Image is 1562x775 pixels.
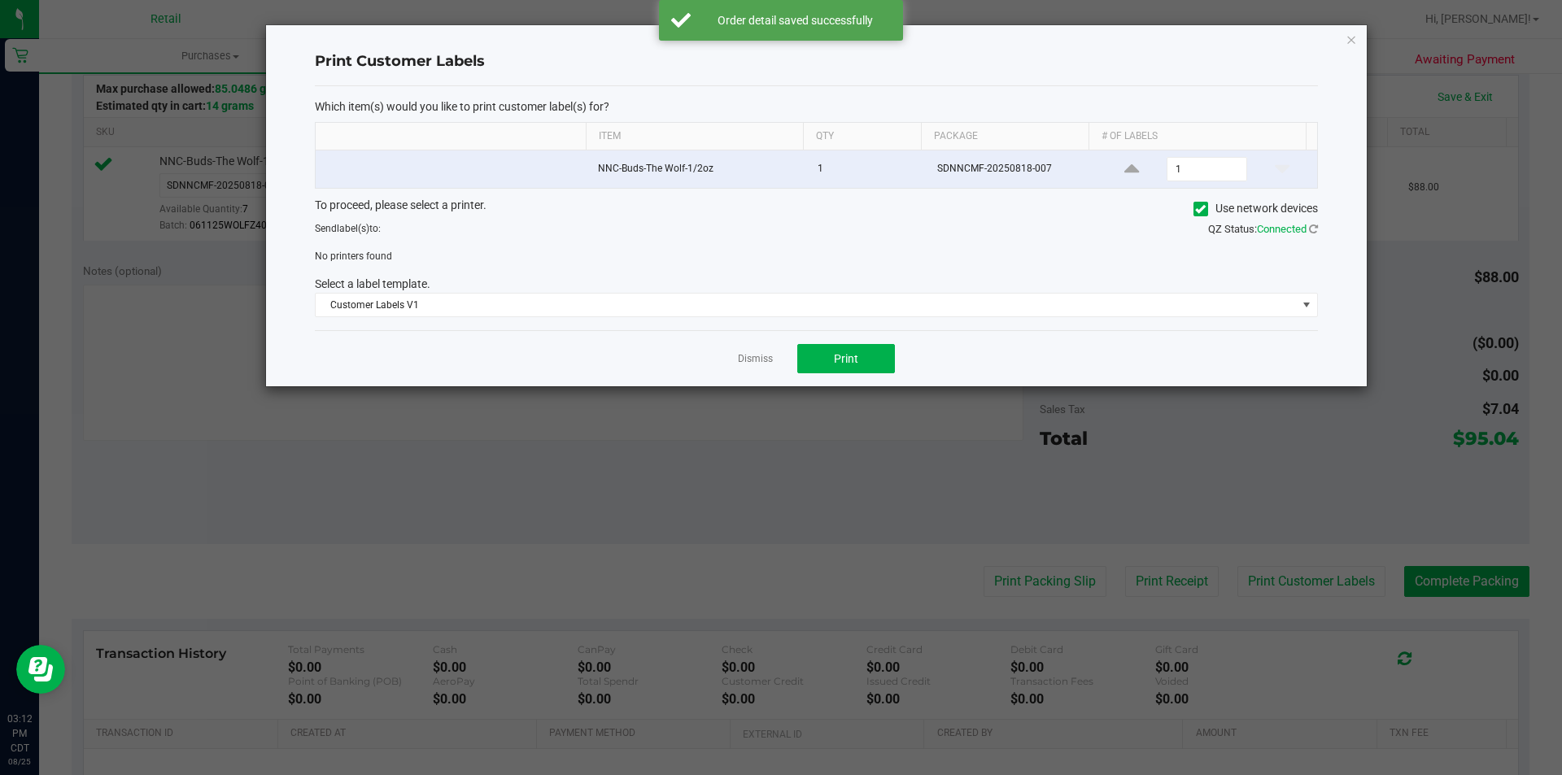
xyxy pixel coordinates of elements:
iframe: Resource center [16,645,65,694]
td: 1 [808,150,927,188]
div: Select a label template. [303,276,1330,293]
a: Dismiss [738,352,773,366]
div: Order detail saved successfully [700,12,891,28]
span: Connected [1257,223,1307,235]
p: Which item(s) would you like to print customer label(s) for? [315,99,1318,114]
button: Print [797,344,895,373]
span: QZ Status: [1208,223,1318,235]
td: NNC-Buds-The Wolf-1/2oz [588,150,808,188]
th: Qty [803,123,921,150]
span: No printers found [315,250,392,262]
th: Package [921,123,1089,150]
td: SDNNCMF-20250818-007 [927,150,1097,188]
span: Send to: [315,223,381,234]
th: # of labels [1089,123,1306,150]
span: Print [834,352,858,365]
th: Item [586,123,803,150]
span: Customer Labels V1 [316,294,1297,316]
div: To proceed, please select a printer. [303,197,1330,221]
h4: Print Customer Labels [315,51,1318,72]
span: label(s) [337,223,369,234]
label: Use network devices [1193,200,1318,217]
